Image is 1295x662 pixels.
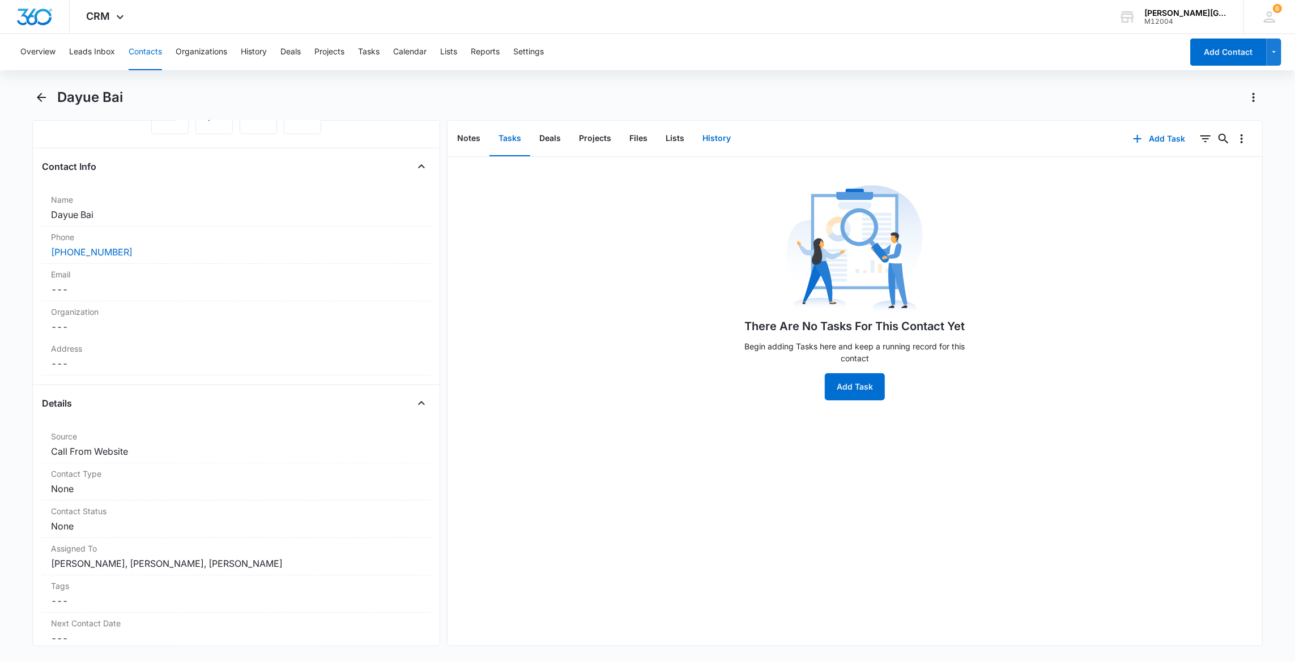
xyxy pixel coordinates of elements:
dd: --- [51,357,421,370]
h1: There Are No Tasks For This Contact Yet [744,318,965,335]
div: notifications count [1273,4,1282,13]
button: Tasks [358,34,380,70]
div: account id [1144,18,1227,25]
label: Address [51,343,421,355]
button: Deals [530,121,570,156]
div: NameDayue Bai [42,189,431,227]
div: Organization--- [42,301,431,338]
button: Actions [1245,88,1263,106]
button: Overview [20,34,56,70]
div: Contact TypeNone [42,463,431,501]
button: Tasks [489,121,530,156]
button: Back [32,88,50,106]
button: Settings [513,34,544,70]
button: Organizations [176,34,227,70]
dd: None [51,482,421,496]
a: Call [151,114,189,124]
button: Deals [280,34,301,70]
div: Address--- [42,338,431,375]
dd: --- [51,594,421,608]
button: Contacts [129,34,162,70]
button: Projects [314,34,344,70]
button: History [241,34,267,70]
label: Next Contact Date [51,617,421,629]
div: Next Contact Date--- [42,613,431,650]
button: Add Task [825,373,885,400]
button: Projects [570,121,620,156]
a: [PHONE_NUMBER] [51,245,133,259]
dd: Call From Website [51,445,421,458]
button: Leads Inbox [69,34,115,70]
dd: Dayue Bai [51,208,421,221]
img: No Data [787,182,923,318]
h4: Details [42,396,72,410]
button: History [693,121,740,156]
button: Close [412,157,431,176]
label: Email [51,268,421,280]
div: SourceCall From Website [42,426,431,463]
h4: Contact Info [42,160,96,173]
span: CRM [87,10,110,22]
dd: --- [51,631,421,645]
label: Phone [51,231,421,243]
button: Files [620,121,657,156]
button: Add Task [1122,125,1196,152]
button: Overflow Menu [1233,130,1251,148]
div: Assigned To[PERSON_NAME], [PERSON_NAME], [PERSON_NAME] [42,538,431,575]
dd: None [51,519,421,533]
label: Tags [51,580,421,592]
label: Name [51,194,421,206]
div: Phone[PHONE_NUMBER] [42,227,431,264]
label: Source [51,430,421,442]
div: Email--- [42,264,431,301]
label: Organization [51,306,421,318]
div: account name [1144,8,1227,18]
div: Tags--- [42,575,431,613]
p: Begin adding Tasks here and keep a running record for this contact [736,340,974,364]
label: Contact Type [51,468,421,480]
button: Search... [1215,130,1233,148]
a: Text [195,114,233,124]
label: Contact Status [51,505,421,517]
button: Notes [448,121,489,156]
dd: --- [51,283,421,296]
div: Contact StatusNone [42,501,431,538]
button: Close [412,394,431,412]
dd: --- [51,320,421,334]
button: Lists [440,34,457,70]
h1: Dayue Bai [57,89,123,106]
button: Calendar [393,34,427,70]
button: Reports [471,34,500,70]
button: Lists [657,121,693,156]
button: Add Contact [1190,39,1267,66]
button: Filters [1196,130,1215,148]
label: Assigned To [51,543,421,554]
dd: [PERSON_NAME], [PERSON_NAME], [PERSON_NAME] [51,557,421,570]
span: 6 [1273,4,1282,13]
